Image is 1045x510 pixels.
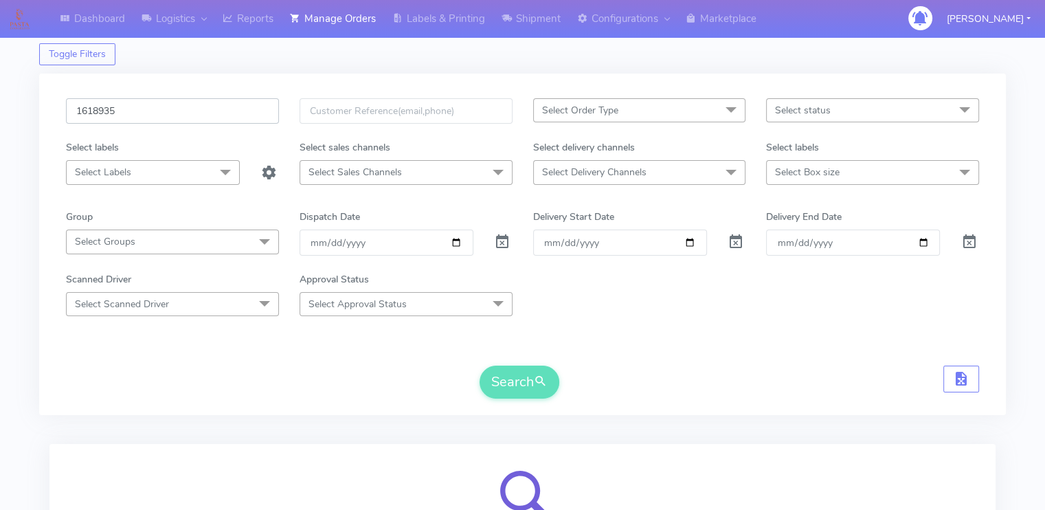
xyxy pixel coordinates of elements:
span: Select Sales Channels [308,166,402,179]
button: Toggle Filters [39,43,115,65]
span: Select Delivery Channels [542,166,647,179]
span: Select Approval Status [308,298,407,311]
input: Order Id [66,98,279,124]
span: Select Order Type [542,104,618,117]
span: Select Scanned Driver [75,298,169,311]
span: Select status [775,104,831,117]
label: Select sales channels [300,140,390,155]
label: Delivery End Date [766,210,842,224]
button: [PERSON_NAME] [936,5,1041,33]
span: Select Labels [75,166,131,179]
label: Delivery Start Date [533,210,614,224]
label: Dispatch Date [300,210,360,224]
label: Select labels [66,140,119,155]
label: Approval Status [300,272,369,287]
label: Select labels [766,140,819,155]
span: Select Groups [75,235,135,248]
label: Scanned Driver [66,272,131,287]
input: Customer Reference(email,phone) [300,98,513,124]
label: Select delivery channels [533,140,635,155]
span: Select Box size [775,166,840,179]
button: Search [480,366,559,399]
label: Group [66,210,93,224]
